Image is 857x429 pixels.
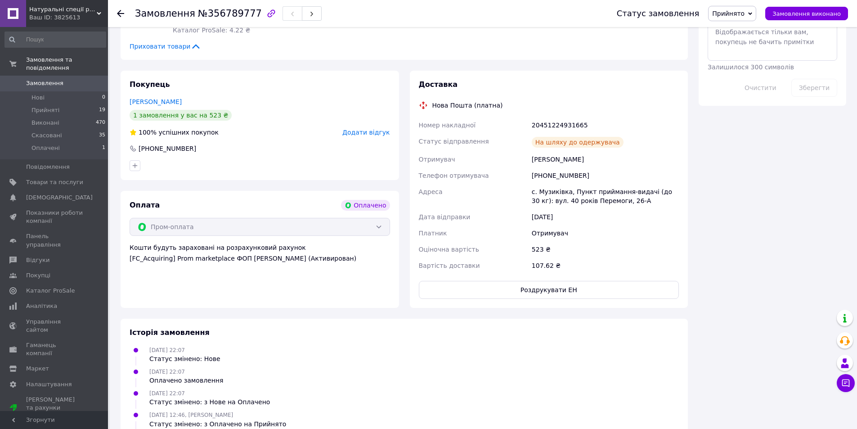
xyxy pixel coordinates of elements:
span: Платник [419,230,447,237]
span: Замовлення виконано [772,10,841,17]
input: Пошук [4,32,106,48]
span: [DATE] 22:07 [149,369,185,375]
span: №356789777 [198,8,262,19]
span: Оціночна вартість [419,246,479,253]
span: [PERSON_NAME] та рахунки [26,396,83,420]
span: Покупець [130,80,170,89]
span: Оплачені [31,144,60,152]
div: 523 ₴ [530,241,681,257]
span: Залишилося 300 символів [708,63,794,71]
span: Телефон отримувача [419,172,489,179]
span: Статус відправлення [419,138,489,145]
span: [DEMOGRAPHIC_DATA] [26,194,93,202]
span: Прийнято [712,10,745,17]
div: [FC_Acquiring] Prom marketplace ФОП [PERSON_NAME] (Активирован) [130,254,390,263]
div: успішних покупок [130,128,219,137]
span: 1 [102,144,105,152]
span: Покупці [26,271,50,280]
button: Роздрукувати ЕН [419,281,679,299]
div: с. Музиківка, Пункт приймання-видачі (до 30 кг): вул. 40 років Перемоги, 26-А [530,184,681,209]
span: Налаштування [26,380,72,388]
span: Каталог ProSale: 4.22 ₴ [173,27,250,34]
div: 107.62 ₴ [530,257,681,274]
div: Нова Пошта (платна) [430,101,505,110]
span: Каталог ProSale [26,287,75,295]
div: Отримувач [530,225,681,241]
span: Вартість доставки [419,262,480,269]
div: [DATE] [530,209,681,225]
div: [PHONE_NUMBER] [138,144,197,153]
span: Панель управління [26,232,83,248]
span: Гаманець компанії [26,341,83,357]
span: 35 [99,131,105,140]
span: [DATE] 22:07 [149,390,185,397]
div: Ваш ID: 3825613 [29,14,108,22]
span: 0 [102,94,105,102]
button: Замовлення виконано [765,7,848,20]
span: Прийняті [31,106,59,114]
span: 100% [139,129,157,136]
div: [PHONE_NUMBER] [530,167,681,184]
span: Історія замовлення [130,328,210,337]
span: Виконані [31,119,59,127]
span: [DATE] 22:07 [149,347,185,353]
span: Номер накладної [419,122,476,129]
div: 20451224931665 [530,117,681,133]
span: Повідомлення [26,163,70,171]
div: Повернутися назад [117,9,124,18]
span: [DATE] 12:46, [PERSON_NAME] [149,412,233,418]
div: Статус змінено: Нове [149,354,220,363]
div: Статус замовлення [617,9,700,18]
span: Отримувач [419,156,455,163]
div: Оплачено замовлення [149,376,223,385]
span: Оплата [130,201,160,209]
span: Маркет [26,365,49,373]
div: На шляху до одержувача [532,137,624,148]
span: Нові [31,94,45,102]
span: Відгуки [26,256,49,264]
span: Показники роботи компанії [26,209,83,225]
div: Статус змінено: з Нове на Оплачено [149,397,270,406]
div: Кошти будуть зараховані на розрахунковий рахунок [130,243,390,263]
span: 19 [99,106,105,114]
span: Додати відгук [342,129,390,136]
span: Замовлення [26,79,63,87]
span: Аналітика [26,302,57,310]
span: Дата відправки [419,213,471,221]
span: Доставка [419,80,458,89]
span: Натуральні спеції pepper [29,5,97,14]
div: 1 замовлення у вас на 523 ₴ [130,110,232,121]
button: Чат з покупцем [837,374,855,392]
span: Товари та послуги [26,178,83,186]
span: Приховати товари [130,42,201,51]
span: Замовлення та повідомлення [26,56,108,72]
div: Статус змінено: з Оплачено на Прийнято [149,420,286,429]
div: [PERSON_NAME] [530,151,681,167]
span: Скасовані [31,131,62,140]
span: Управління сайтом [26,318,83,334]
span: 470 [96,119,105,127]
span: Замовлення [135,8,195,19]
span: Адреса [419,188,443,195]
a: [PERSON_NAME] [130,98,182,105]
div: Оплачено [341,200,390,211]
